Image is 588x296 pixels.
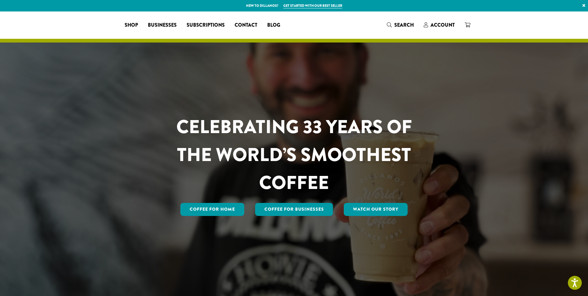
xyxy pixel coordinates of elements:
[283,3,342,8] a: Get started with our best seller
[180,203,244,216] a: Coffee for Home
[148,21,177,29] span: Businesses
[382,20,419,30] a: Search
[120,20,143,30] a: Shop
[344,203,408,216] a: Watch Our Story
[267,21,280,29] span: Blog
[255,203,333,216] a: Coffee For Businesses
[158,113,430,197] h1: CELEBRATING 33 YEARS OF THE WORLD’S SMOOTHEST COFFEE
[431,21,455,29] span: Account
[187,21,225,29] span: Subscriptions
[235,21,257,29] span: Contact
[394,21,414,29] span: Search
[125,21,138,29] span: Shop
